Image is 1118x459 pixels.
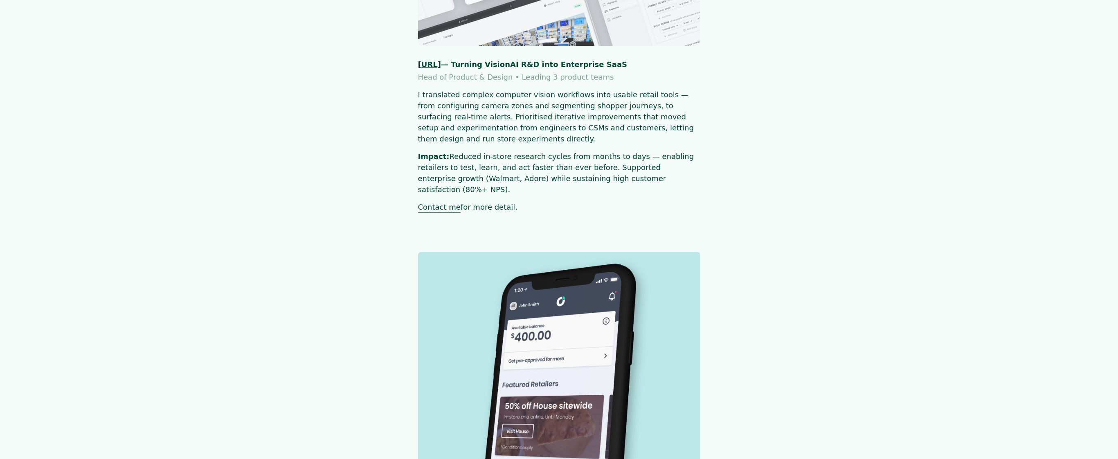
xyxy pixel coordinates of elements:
p: I translated complex computer vision workflows into usable retail tools — from configuring camera... [418,89,700,144]
p: Head of Product & Design • Leading 3 product teams [418,72,700,83]
a: [URL] [418,60,441,69]
a: Contact me [418,203,461,213]
strong: Impact: [418,152,450,161]
p: for more detail. [418,202,700,213]
iframe: Netlify Drawer [400,439,719,459]
h2: — Turning VisionAI R&D into Enterprise SaaS [418,59,700,70]
p: Reduced in-store research cycles from months to days — enabling retailers to test, learn, and act... [418,151,700,195]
